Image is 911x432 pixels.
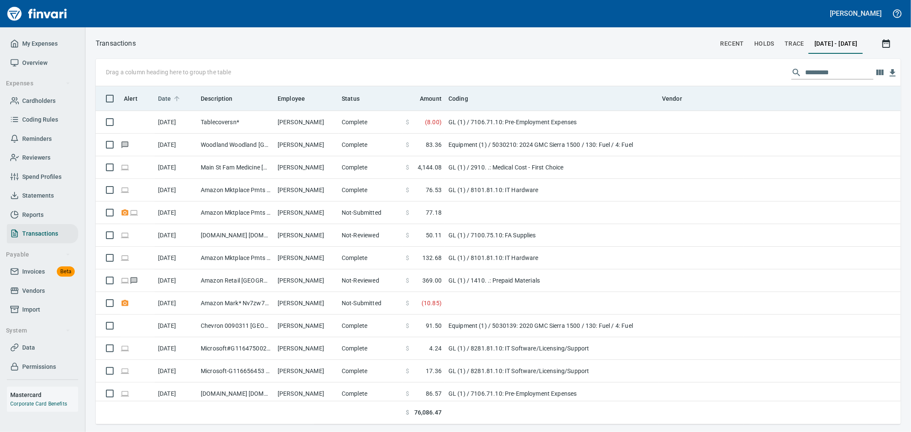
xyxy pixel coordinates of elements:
td: GL (1) / 8101.81.10: IT Hardware [445,179,659,201]
h6: Mastercard [10,390,78,400]
span: Employee [278,93,316,104]
span: $ [406,208,409,217]
span: [DATE] - [DATE] [814,38,858,49]
span: Invoices [22,266,45,277]
td: Chevron 0090311 [GEOGRAPHIC_DATA] [197,315,274,337]
td: Amazon Mktplace Pmts [DOMAIN_NAME][URL] WA [197,247,274,269]
td: [DATE] [155,247,197,269]
span: Online transaction [120,345,129,351]
a: My Expenses [7,34,78,53]
span: 83.36 [426,140,442,149]
span: $ [406,344,409,353]
span: Coding Rules [22,114,58,125]
span: Data [22,342,35,353]
td: [DATE] [155,111,197,134]
span: Import [22,304,40,315]
span: Coding [448,93,468,104]
td: [PERSON_NAME] [274,315,338,337]
td: [DOMAIN_NAME] [DOMAIN_NAME][URL] WA [197,224,274,247]
td: Microsoft#G116475002 Redmond WA [197,337,274,360]
span: ( 10.85 ) [422,299,442,307]
span: Vendor [662,93,693,104]
span: Vendor [662,93,682,104]
span: Online transaction [120,232,129,238]
td: [DATE] [155,269,197,292]
span: Has messages [120,142,129,147]
span: Amount [420,93,442,104]
td: [DATE] [155,382,197,405]
td: Woodland Woodland [GEOGRAPHIC_DATA] [197,134,274,156]
td: [DATE] [155,360,197,382]
td: GL (1) / 7100.75.10: FA Supplies [445,224,659,247]
span: Statements [22,190,54,201]
span: Alert [124,93,138,104]
td: [DATE] [155,156,197,179]
span: System [6,325,70,336]
td: [PERSON_NAME] [274,247,338,269]
td: Not-Reviewed [338,224,402,247]
td: Complete [338,156,402,179]
a: Vendors [7,281,78,301]
a: Reviewers [7,148,78,167]
td: Equipment (1) / 5030139: 2020 GMC Sierra 1500 / 130: Fuel / 4: Fuel [445,315,659,337]
span: $ [406,276,409,285]
td: GL (1) / 2910. .: Medical Cost - First Choice [445,156,659,179]
span: 17.36 [426,367,442,375]
span: Online transaction [120,391,129,396]
button: Choose columns to display [873,66,886,79]
span: 4,144.08 [418,163,442,172]
span: 86.57 [426,389,442,398]
span: Reminders [22,134,52,144]
span: $ [406,321,409,330]
span: 132.68 [422,254,442,262]
span: recent [721,38,744,49]
span: Online transaction [120,368,129,374]
button: Payable [3,247,74,263]
span: holds [754,38,774,49]
span: $ [406,389,409,398]
td: [PERSON_NAME] [274,111,338,134]
td: [PERSON_NAME] [274,134,338,156]
a: Spend Profiles [7,167,78,187]
span: $ [406,408,409,417]
span: $ [406,118,409,126]
td: [PERSON_NAME] [274,382,338,405]
span: trace [785,38,804,49]
span: Online transaction [129,210,138,215]
span: Expenses [6,78,70,89]
td: GL (1) / 8101.81.10: IT Hardware [445,247,659,269]
td: [DATE] [155,201,197,224]
a: InvoicesBeta [7,262,78,281]
nav: breadcrumb [96,38,136,49]
td: [PERSON_NAME] [274,360,338,382]
span: $ [406,231,409,239]
span: Cardholders [22,96,56,106]
span: Payable [6,249,70,260]
span: Vendors [22,286,45,296]
td: Not-Submitted [338,292,402,315]
td: [DATE] [155,292,197,315]
td: Tablecoversn* [197,111,274,134]
span: Amount [409,93,442,104]
a: Data [7,338,78,357]
td: GL (1) / 7106.71.10: Pre-Employment Expenses [445,111,659,134]
button: [PERSON_NAME] [828,7,884,20]
td: Amazon Mktplace Pmts [DOMAIN_NAME][URL] WA [197,201,274,224]
td: Amazon Mktplace Pmts [DOMAIN_NAME][URL] WA [197,179,274,201]
span: 369.00 [422,276,442,285]
span: Alert [124,93,149,104]
td: [DATE] [155,224,197,247]
span: My Expenses [22,38,58,49]
a: Corporate Card Benefits [10,401,67,407]
span: $ [406,186,409,194]
td: Not-Submitted [338,201,402,224]
span: Online transaction [120,187,129,193]
span: Permissions [22,362,56,372]
button: System [3,323,74,339]
span: Description [201,93,244,104]
span: Beta [57,267,75,277]
td: Equipment (1) / 5030210: 2024 GMC Sierra 1500 / 130: Fuel / 4: Fuel [445,134,659,156]
td: Complete [338,337,402,360]
td: GL (1) / 1410. .: Prepaid Materials [445,269,659,292]
span: Date [158,93,171,104]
